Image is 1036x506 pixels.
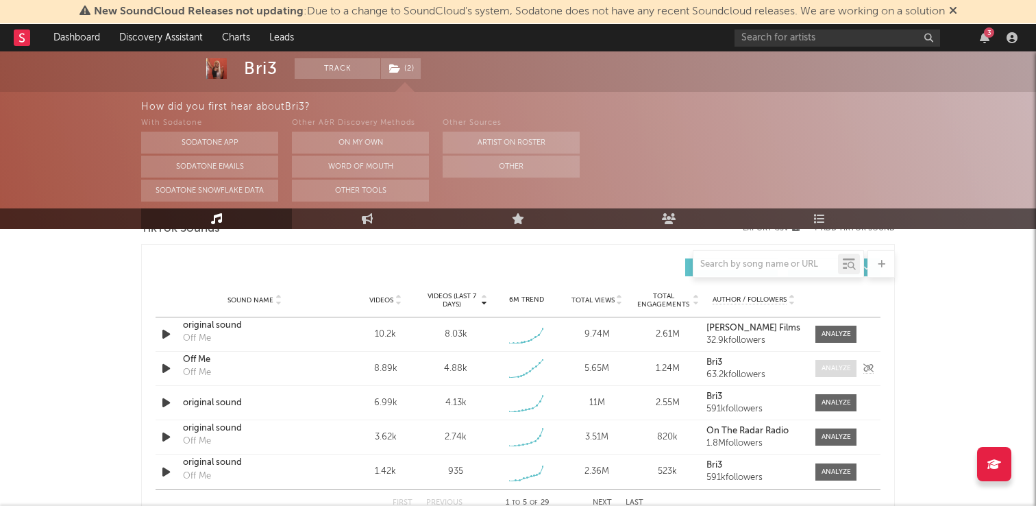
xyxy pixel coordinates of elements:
[183,422,326,435] a: original sound
[565,328,629,341] div: 9.74M
[445,328,467,341] div: 8.03k
[227,296,273,304] span: Sound Name
[369,296,393,304] span: Videos
[380,58,421,79] span: ( 2 )
[565,396,629,410] div: 11M
[141,115,278,132] div: With Sodatone
[141,99,1036,115] div: How did you first hear about Bri3 ?
[183,319,326,333] a: original sound
[183,332,211,346] div: Off Me
[141,221,220,237] span: TikTok Sounds
[495,295,558,305] div: 6M Trend
[706,426,802,436] a: On The Radar Radio
[292,180,429,202] button: Other Tools
[443,132,580,154] button: Artist on Roster
[183,353,326,367] a: Off Me
[512,500,520,506] span: to
[424,292,480,309] span: Videos (last 7 days)
[354,328,417,341] div: 10.2k
[530,500,538,506] span: of
[693,259,838,270] input: Search by song name or URL
[183,456,326,470] a: original sound
[183,435,211,448] div: Off Me
[44,24,110,51] a: Dashboard
[706,358,802,368] a: Bri3
[706,473,802,483] div: 591k followers
[354,362,417,376] div: 8.89k
[212,24,260,51] a: Charts
[636,328,700,341] div: 2.61M
[292,132,429,154] button: On My Own
[141,180,278,202] button: Sodatone Snowflake Data
[354,465,417,479] div: 1.42k
[260,24,304,51] a: Leads
[94,6,945,17] span: : Due to a change to SoundCloud's system, Sodatone does not have any recent Soundcloud releases. ...
[706,336,802,346] div: 32.9k followers
[706,392,722,401] strong: Bri3
[706,439,802,448] div: 1.8M followers
[706,392,802,402] a: Bri3
[571,296,615,304] span: Total Views
[448,465,463,479] div: 935
[636,292,691,309] span: Total Engagements
[292,156,429,178] button: Word Of Mouth
[706,324,802,333] a: [PERSON_NAME] Films
[565,362,629,376] div: 5.65M
[706,461,802,470] a: Bri3
[706,461,722,470] strong: Bri3
[706,370,802,380] div: 63.2k followers
[183,470,211,483] div: Off Me
[706,426,789,435] strong: On The Radar Radio
[713,296,787,304] span: Author / Followers
[381,58,421,79] button: (2)
[141,156,278,178] button: Sodatone Emails
[354,431,417,444] div: 3.62k
[735,29,940,47] input: Search for artists
[443,156,580,178] button: Other
[183,396,326,410] a: original sound
[636,465,700,479] div: 523k
[94,6,304,17] span: New SoundCloud Releases not updating
[706,405,802,414] div: 591k followers
[706,358,722,367] strong: Bri3
[443,115,580,132] div: Other Sources
[636,362,700,376] div: 1.24M
[984,27,994,38] div: 3
[295,58,380,79] button: Track
[706,324,800,333] strong: [PERSON_NAME] Films
[565,431,629,444] div: 3.51M
[565,465,629,479] div: 2.36M
[354,396,417,410] div: 6.99k
[445,431,467,444] div: 2.74k
[183,366,211,380] div: Off Me
[636,431,700,444] div: 820k
[445,396,467,410] div: 4.13k
[110,24,212,51] a: Discovery Assistant
[244,58,277,79] div: Bri3
[292,115,429,132] div: Other A&R Discovery Methods
[444,362,467,376] div: 4.88k
[949,6,957,17] span: Dismiss
[636,396,700,410] div: 2.55M
[980,32,989,43] button: 3
[141,132,278,154] button: Sodatone App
